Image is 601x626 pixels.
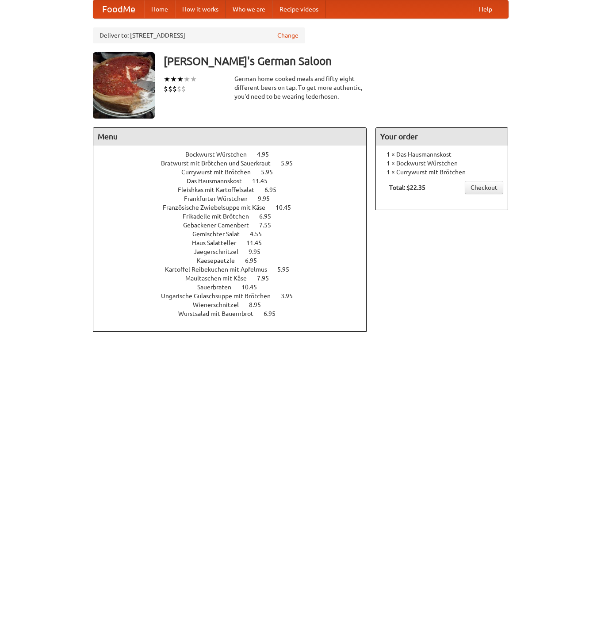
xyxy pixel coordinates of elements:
span: 10.45 [276,204,300,211]
span: 3.95 [281,292,302,300]
span: Gemischter Salat [192,230,249,238]
h4: Menu [93,128,367,146]
span: Haus Salatteller [192,239,245,246]
span: Kartoffel Reibekuchen mit Apfelmus [165,266,276,273]
a: Change [277,31,299,40]
a: Checkout [465,181,503,194]
li: ★ [190,74,197,84]
li: $ [181,84,186,94]
img: angular.jpg [93,52,155,119]
span: 6.95 [264,310,284,317]
span: 6.95 [259,213,280,220]
span: Ungarische Gulaschsuppe mit Brötchen [161,292,279,300]
a: Gebackener Camenbert 7.55 [183,222,287,229]
span: Frankfurter Würstchen [184,195,256,202]
span: 4.95 [257,151,278,158]
span: Fleishkas mit Kartoffelsalat [178,186,263,193]
li: 1 × Bockwurst Würstchen [380,159,503,168]
span: Maultaschen mit Käse [185,275,256,282]
span: 5.95 [281,160,302,167]
a: Home [144,0,175,18]
a: Wienerschnitzel 8.95 [193,301,277,308]
li: $ [172,84,177,94]
span: Sauerbraten [197,284,240,291]
li: $ [177,84,181,94]
a: Fleishkas mit Kartoffelsalat 6.95 [178,186,293,193]
a: Ungarische Gulaschsuppe mit Brötchen 3.95 [161,292,309,300]
span: Kaesepaetzle [197,257,244,264]
span: 6.95 [264,186,285,193]
li: $ [164,84,168,94]
a: Kaesepaetzle 6.95 [197,257,273,264]
li: ★ [177,74,184,84]
a: Haus Salatteller 11.45 [192,239,278,246]
span: Französische Zwiebelsuppe mit Käse [163,204,274,211]
span: 6.95 [245,257,266,264]
li: ★ [170,74,177,84]
a: Jaegerschnitzel 9.95 [194,248,277,255]
a: Maultaschen mit Käse 7.95 [185,275,285,282]
div: Deliver to: [STREET_ADDRESS] [93,27,305,43]
span: Wienerschnitzel [193,301,248,308]
span: 7.95 [257,275,278,282]
span: Das Hausmannskost [187,177,251,184]
span: 8.95 [249,301,270,308]
span: 11.45 [246,239,271,246]
a: Recipe videos [272,0,325,18]
div: German home-cooked meals and fifty-eight different beers on tap. To get more authentic, you'd nee... [234,74,367,101]
li: $ [168,84,172,94]
a: Bockwurst Würstchen 4.95 [185,151,285,158]
li: 1 × Currywurst mit Brötchen [380,168,503,177]
span: 5.95 [261,169,282,176]
li: ★ [164,74,170,84]
span: 9.95 [258,195,279,202]
a: Kartoffel Reibekuchen mit Apfelmus 5.95 [165,266,306,273]
a: Das Hausmannskost 11.45 [187,177,284,184]
a: How it works [175,0,226,18]
span: 4.55 [250,230,271,238]
span: Bockwurst Würstchen [185,151,256,158]
a: Frankfurter Würstchen 9.95 [184,195,286,202]
span: 5.95 [277,266,298,273]
a: FoodMe [93,0,144,18]
h3: [PERSON_NAME]'s German Saloon [164,52,509,70]
span: Currywurst mit Brötchen [181,169,260,176]
b: Total: $22.35 [389,184,425,191]
span: 7.55 [259,222,280,229]
h4: Your order [376,128,508,146]
a: Wurstsalad mit Bauernbrot 6.95 [178,310,292,317]
a: Französische Zwiebelsuppe mit Käse 10.45 [163,204,307,211]
span: Bratwurst mit Brötchen und Sauerkraut [161,160,279,167]
li: ★ [184,74,190,84]
a: Frikadelle mit Brötchen 6.95 [183,213,287,220]
span: 10.45 [241,284,266,291]
a: Gemischter Salat 4.55 [192,230,278,238]
a: Who we are [226,0,272,18]
span: Frikadelle mit Brötchen [183,213,258,220]
span: 11.45 [252,177,276,184]
li: 1 × Das Hausmannskost [380,150,503,159]
a: Bratwurst mit Brötchen und Sauerkraut 5.95 [161,160,309,167]
a: Currywurst mit Brötchen 5.95 [181,169,289,176]
a: Sauerbraten 10.45 [197,284,273,291]
span: Gebackener Camenbert [183,222,258,229]
a: Help [472,0,499,18]
span: 9.95 [249,248,269,255]
span: Jaegerschnitzel [194,248,247,255]
span: Wurstsalad mit Bauernbrot [178,310,262,317]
